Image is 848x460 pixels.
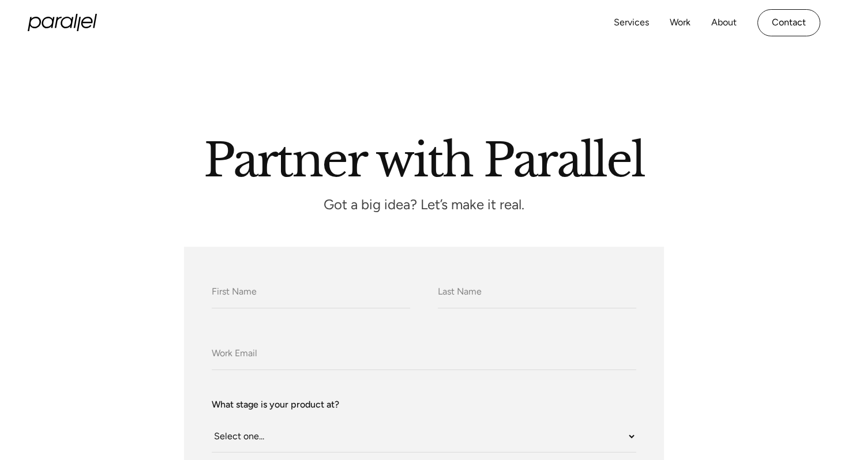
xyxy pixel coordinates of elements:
a: Services [614,14,649,31]
label: What stage is your product at? [212,398,636,412]
a: Work [670,14,691,31]
a: home [28,14,97,31]
a: About [711,14,737,31]
a: Contact [757,9,820,36]
h2: Partner with Parallel [95,138,753,177]
input: Last Name [438,277,636,308]
p: Got a big idea? Let’s make it real. [251,200,597,210]
input: First Name [212,277,410,308]
input: Work Email [212,338,636,370]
